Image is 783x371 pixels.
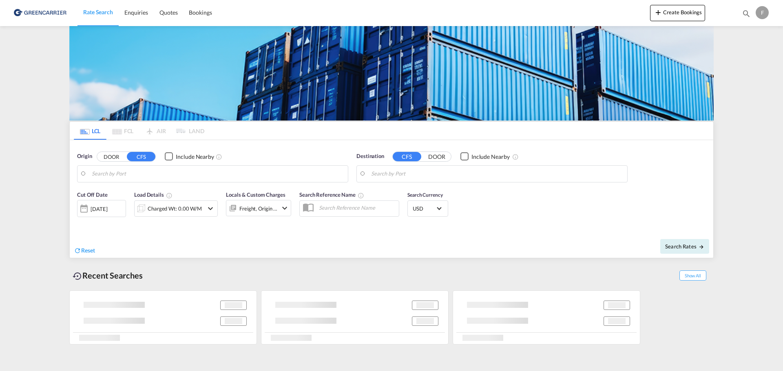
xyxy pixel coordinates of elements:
[81,247,95,254] span: Reset
[74,122,204,140] md-pagination-wrapper: Use the left and right arrow keys to navigate between tabs
[77,200,126,217] div: [DATE]
[77,191,108,198] span: Cut Off Date
[315,202,399,214] input: Search Reference Name
[127,152,155,161] button: CFS
[742,9,751,21] div: icon-magnify
[12,4,67,22] img: b0b18ec08afe11efb1d4932555f5f09d.png
[665,243,704,250] span: Search Rates
[70,140,713,258] div: Origin DOOR CFS Checkbox No InkUnchecked: Ignores neighbouring ports when fetching rates.Checked ...
[660,239,709,254] button: Search Ratesicon-arrow-right
[679,270,706,281] span: Show All
[756,6,769,19] div: F
[83,9,113,15] span: Rate Search
[356,152,384,160] span: Destination
[74,247,81,254] md-icon: icon-refresh
[239,203,278,214] div: Freight Origin Destination
[165,152,214,161] md-checkbox: Checkbox No Ink
[77,216,83,227] md-datepicker: Select
[77,152,92,160] span: Origin
[134,200,218,217] div: Charged Wt: 0.00 W/Micon-chevron-down
[73,271,82,281] md-icon: icon-backup-restore
[299,191,364,198] span: Search Reference Name
[166,192,173,199] md-icon: Chargeable Weight
[371,168,623,180] input: Search by Port
[134,191,173,198] span: Load Details
[74,246,95,255] div: icon-refreshReset
[176,153,214,161] div: Include Nearby
[471,153,510,161] div: Include Nearby
[422,152,451,161] button: DOOR
[280,203,290,213] md-icon: icon-chevron-down
[216,154,222,160] md-icon: Unchecked: Ignores neighbouring ports when fetching rates.Checked : Includes neighbouring ports w...
[653,7,663,17] md-icon: icon-plus 400-fg
[412,202,444,214] md-select: Select Currency: $ USDUnited States Dollar
[699,244,704,250] md-icon: icon-arrow-right
[189,9,212,16] span: Bookings
[159,9,177,16] span: Quotes
[91,205,107,213] div: [DATE]
[358,192,364,199] md-icon: Your search will be saved by the below given name
[69,26,714,121] img: GreenCarrierFCL_LCL.png
[97,152,126,161] button: DOOR
[512,154,519,160] md-icon: Unchecked: Ignores neighbouring ports when fetching rates.Checked : Includes neighbouring ports w...
[460,152,510,161] md-checkbox: Checkbox No Ink
[226,200,291,216] div: Freight Origin Destinationicon-chevron-down
[393,152,421,161] button: CFS
[407,192,443,198] span: Search Currency
[74,122,106,140] md-tab-item: LCL
[650,5,705,21] button: icon-plus 400-fgCreate Bookings
[742,9,751,18] md-icon: icon-magnify
[226,191,285,198] span: Locals & Custom Charges
[69,266,146,285] div: Recent Searches
[124,9,148,16] span: Enquiries
[413,205,436,212] span: USD
[206,204,215,213] md-icon: icon-chevron-down
[148,203,202,214] div: Charged Wt: 0.00 W/M
[92,168,344,180] input: Search by Port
